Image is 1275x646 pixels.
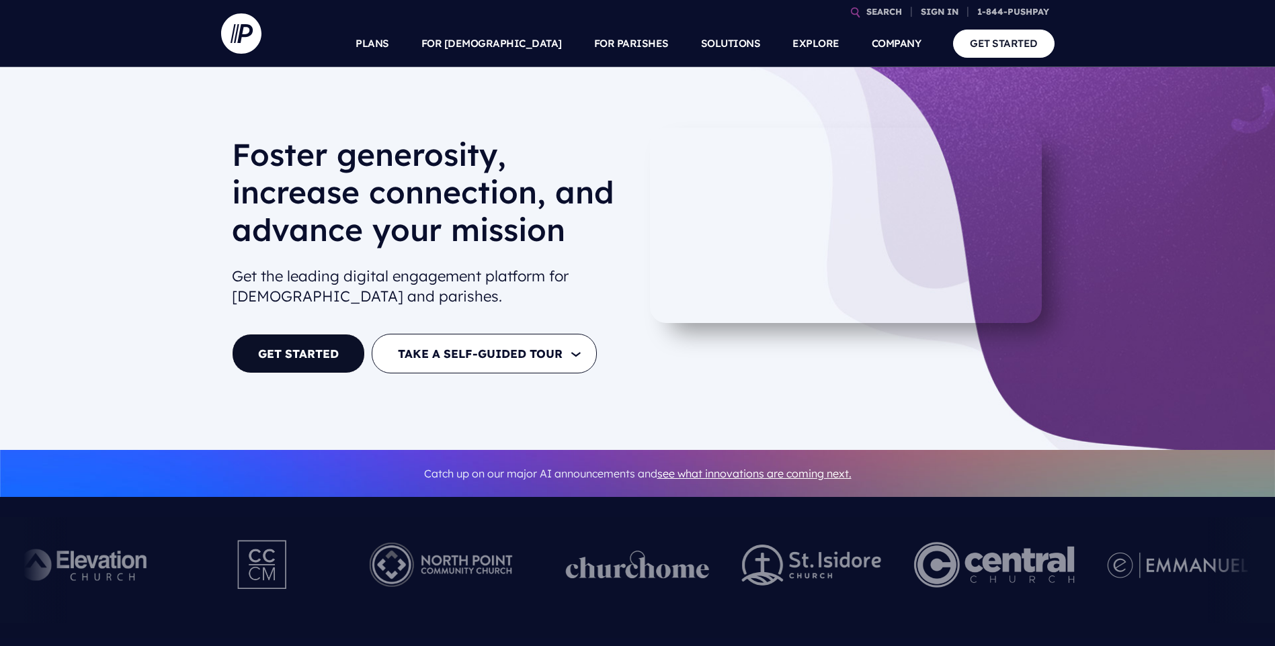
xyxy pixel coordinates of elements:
[210,528,316,602] img: Pushpay_Logo__CCM
[742,545,882,586] img: pp_logos_2
[232,136,627,259] h1: Foster generosity, increase connection, and advance your mission
[349,528,534,602] img: Pushpay_Logo__NorthPoint
[953,30,1055,57] a: GET STARTED
[566,551,710,579] img: pp_logos_1
[594,20,669,67] a: FOR PARISHES
[657,467,852,480] a: see what innovations are coming next.
[872,20,921,67] a: COMPANY
[232,459,1044,489] p: Catch up on our major AI announcements and
[701,20,761,67] a: SOLUTIONS
[914,528,1075,602] img: Central Church Henderson NV
[356,20,389,67] a: PLANS
[421,20,562,67] a: FOR [DEMOGRAPHIC_DATA]
[232,334,365,373] a: GET STARTED
[792,20,839,67] a: EXPLORE
[232,261,627,313] h2: Get the leading digital engagement platform for [DEMOGRAPHIC_DATA] and parishes.
[372,334,597,373] button: TAKE A SELF-GUIDED TOUR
